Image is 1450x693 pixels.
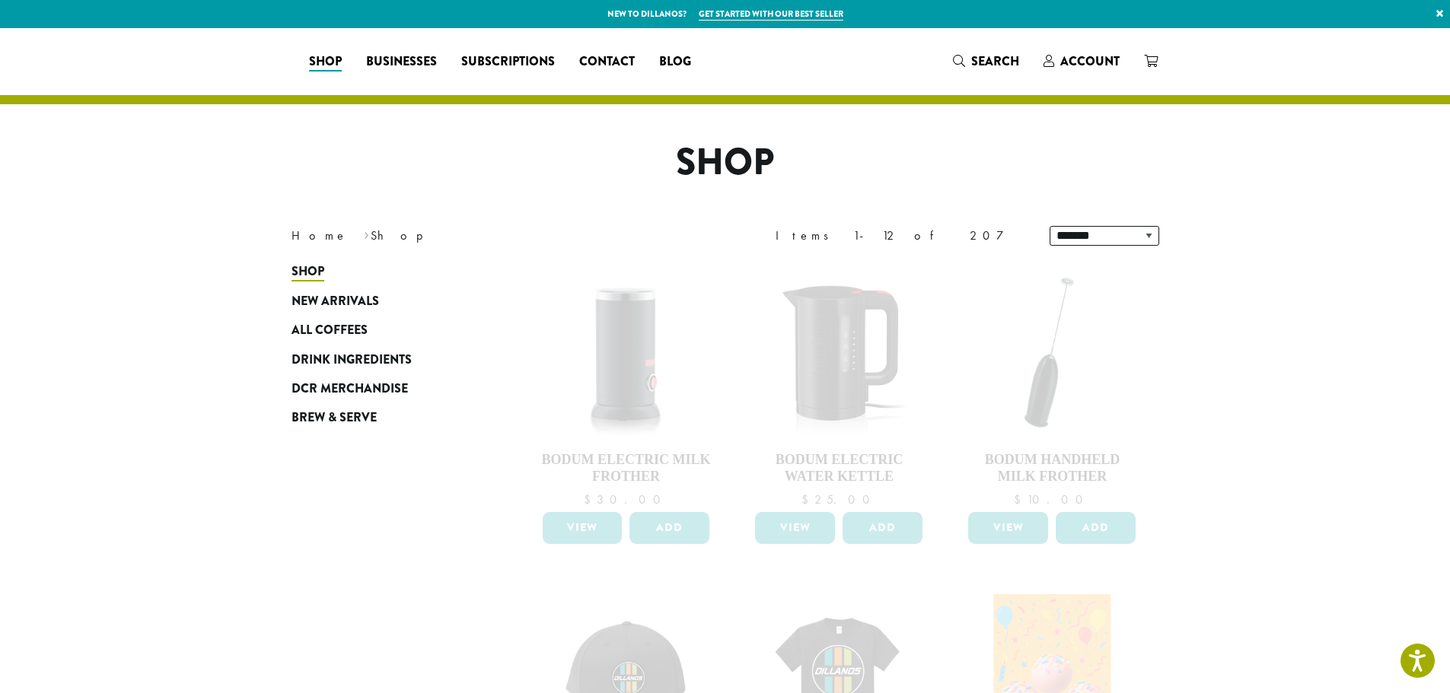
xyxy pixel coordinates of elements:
[292,374,474,403] a: DCR Merchandise
[292,316,474,345] a: All Coffees
[292,227,703,245] nav: Breadcrumb
[297,49,354,74] a: Shop
[699,8,843,21] a: Get started with our best seller
[579,52,635,72] span: Contact
[292,351,412,370] span: Drink Ingredients
[292,408,377,428] span: Brew & Serve
[309,52,342,72] span: Shop
[941,49,1031,74] a: Search
[292,287,474,316] a: New Arrivals
[292,257,474,286] a: Shop
[292,262,324,281] span: Shop
[292,292,379,311] span: New Arrivals
[292,227,348,243] a: Home
[292,403,474,432] a: Brew & Serve
[366,52,437,72] span: Businesses
[280,141,1171,185] h1: Shop
[292,345,474,374] a: Drink Ingredients
[1060,52,1120,70] span: Account
[364,221,369,245] span: ›
[461,52,555,72] span: Subscriptions
[292,380,408,399] span: DCR Merchandise
[971,52,1019,70] span: Search
[292,321,368,340] span: All Coffees
[659,52,691,72] span: Blog
[776,227,1027,245] div: Items 1-12 of 207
